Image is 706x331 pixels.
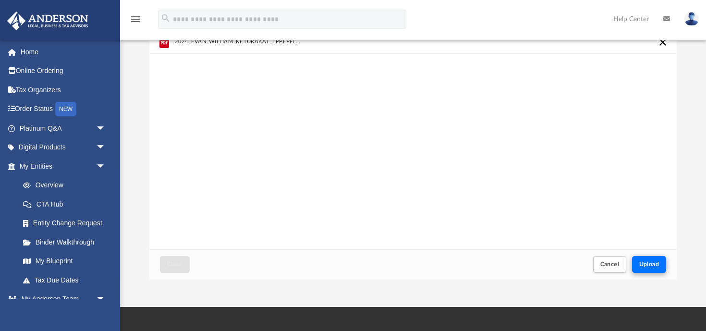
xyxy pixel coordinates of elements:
a: Digital Productsarrow_drop_down [7,138,120,157]
button: Close [160,256,190,273]
span: Close [167,261,183,267]
button: Cancel this upload [657,37,669,48]
span: 2024_EVAN_WILLIAM_KETURAKAT_TPPEPFLL_K1_Partnership-5aa2de9b-3642-43ea-900a-096d76c596bd.pdf [175,38,301,45]
a: Tax Due Dates [13,270,120,290]
a: My Anderson Teamarrow_drop_down [7,290,115,309]
div: grid [149,6,677,250]
a: Home [7,42,120,61]
a: Entity Change Request [13,214,120,233]
button: Upload [632,256,667,273]
a: My Entitiesarrow_drop_down [7,157,120,176]
a: Binder Walkthrough [13,233,120,252]
a: menu [130,18,141,25]
a: Tax Organizers [7,80,120,99]
span: Upload [639,261,659,267]
i: search [160,13,171,24]
a: Online Ordering [7,61,120,81]
a: Order StatusNEW [7,99,120,119]
div: NEW [55,102,76,116]
button: Cancel [593,256,627,273]
span: arrow_drop_down [96,138,115,158]
a: CTA Hub [13,195,120,214]
img: User Pic [684,12,699,26]
i: menu [130,13,141,25]
a: Platinum Q&Aarrow_drop_down [7,119,120,138]
img: Anderson Advisors Platinum Portal [4,12,91,30]
div: Upload [149,6,677,279]
span: arrow_drop_down [96,119,115,138]
span: Cancel [600,261,620,267]
a: My Blueprint [13,252,115,271]
span: arrow_drop_down [96,157,115,176]
span: arrow_drop_down [96,290,115,309]
a: Overview [13,176,120,195]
